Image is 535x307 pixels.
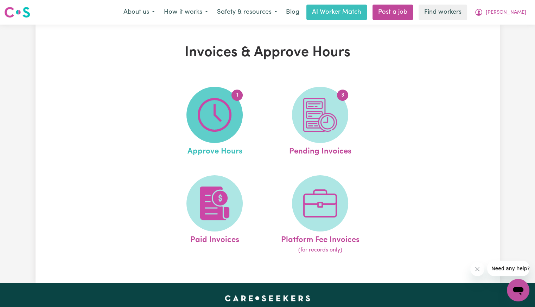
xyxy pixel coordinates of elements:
h1: Invoices & Approve Hours [117,44,418,61]
a: Paid Invoices [164,175,265,255]
span: Pending Invoices [289,143,351,158]
button: About us [119,5,159,20]
span: Approve Hours [187,143,242,158]
button: My Account [470,5,531,20]
a: Careseekers logo [4,4,30,20]
img: Careseekers logo [4,6,30,19]
span: Paid Invoices [190,231,239,246]
iframe: Message from company [487,261,529,276]
button: Safety & resources [212,5,282,20]
a: Pending Invoices [269,87,371,158]
span: 1 [231,90,243,101]
a: Blog [282,5,304,20]
span: [PERSON_NAME] [486,9,526,17]
iframe: Close message [470,262,484,276]
span: 3 [337,90,348,101]
a: Post a job [372,5,413,20]
span: Need any help? [4,5,43,11]
button: How it works [159,5,212,20]
a: Approve Hours [164,87,265,158]
iframe: Button to launch messaging window [507,279,529,301]
a: Platform Fee Invoices(for records only) [269,175,371,255]
a: AI Worker Match [306,5,367,20]
a: Find workers [419,5,467,20]
span: (for records only) [298,246,342,254]
span: Platform Fee Invoices [281,231,359,246]
a: Careseekers home page [225,295,310,301]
